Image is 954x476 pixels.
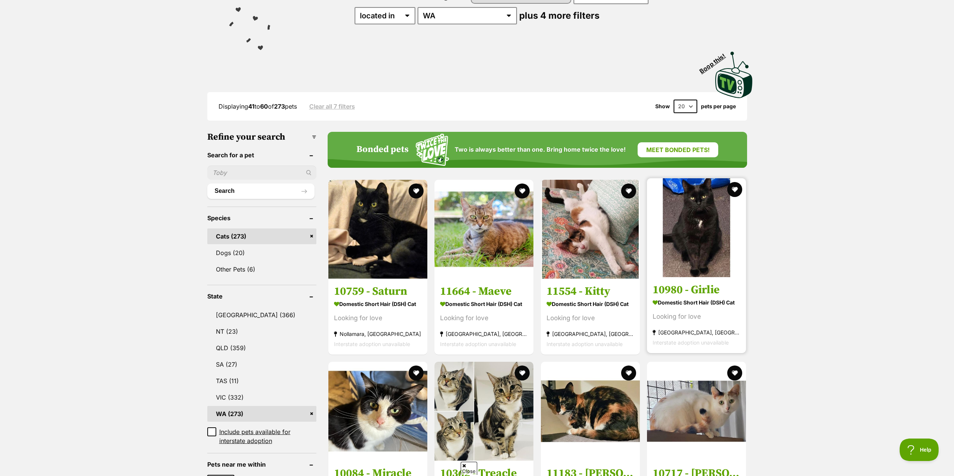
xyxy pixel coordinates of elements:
strong: 60 [260,103,268,110]
img: 11664 - Maeve - Domestic Short Hair (DSH) Cat [434,180,533,279]
header: Pets near me within [207,461,317,468]
a: 11664 - Maeve Domestic Short Hair (DSH) Cat Looking for love [GEOGRAPHIC_DATA], [GEOGRAPHIC_DATA]... [434,279,533,355]
span: Include pets available for interstate adoption [219,427,317,445]
button: favourite [728,366,743,381]
span: Close [461,462,477,475]
img: 11554 - Kitty - Domestic Short Hair (DSH) Cat [541,180,640,279]
button: favourite [621,366,636,381]
button: favourite [621,184,636,198]
img: 10759 - Saturn - Domestic Short Hair (DSH) Cat [328,180,427,279]
button: favourite [409,184,424,198]
header: Species [207,215,317,221]
strong: Domestic Short Hair (DSH) Cat [440,298,528,309]
a: Include pets available for interstate adoption [207,427,317,445]
span: Interstate adoption unavailable [653,339,729,346]
a: WA (273) [207,406,317,422]
span: Interstate adoption unavailable [334,341,410,347]
a: [GEOGRAPHIC_DATA] (366) [207,307,317,323]
strong: 273 [274,103,285,110]
button: favourite [515,366,530,381]
span: Two is always better than one. Bring home twice the love! [455,146,626,153]
strong: Domestic Short Hair (DSH) Cat [334,298,422,309]
header: Search for a pet [207,152,317,158]
strong: [GEOGRAPHIC_DATA], [GEOGRAPHIC_DATA] [440,329,528,339]
strong: Nollamara, [GEOGRAPHIC_DATA] [334,329,422,339]
img: 11183 - Jasmine - Domestic Short Hair (DSH) Cat [541,362,640,461]
span: Show [655,103,670,109]
a: Dogs (20) [207,245,317,261]
h3: 10980 - Girlie [653,283,740,297]
a: 11554 - Kitty Domestic Short Hair (DSH) Cat Looking for love [GEOGRAPHIC_DATA], [GEOGRAPHIC_DATA]... [541,279,640,355]
div: Looking for love [334,313,422,323]
a: Meet bonded pets! [638,142,718,157]
div: Looking for love [440,313,528,323]
span: Boop this! [698,48,732,75]
a: Clear all 7 filters [309,103,355,110]
a: 10759 - Saturn Domestic Short Hair (DSH) Cat Looking for love Nollamara, [GEOGRAPHIC_DATA] Inters... [328,279,427,355]
strong: [GEOGRAPHIC_DATA], [GEOGRAPHIC_DATA] [653,327,740,337]
span: Displaying to of pets [219,103,297,110]
span: Interstate adoption unavailable [547,341,623,347]
button: favourite [409,366,424,381]
button: favourite [515,184,530,198]
a: Other Pets (6) [207,261,317,277]
strong: Domestic Short Hair (DSH) Cat [653,297,740,308]
span: plus 4 more filters [519,10,599,21]
img: PetRescue TV logo [715,52,753,98]
img: Squiggle [416,134,449,166]
img: 10084 - Miracle - Domestic Short Hair (DSH) Cat [328,362,427,461]
label: pets per page [701,103,736,109]
h3: 10759 - Saturn [334,284,422,298]
a: TAS (11) [207,373,317,389]
img: 10362 - Treacle - Domestic Short Hair (DSH) Cat [434,362,533,461]
strong: 41 [248,103,255,110]
a: QLD (359) [207,340,317,356]
div: Looking for love [653,312,740,322]
a: 10980 - Girlie Domestic Short Hair (DSH) Cat Looking for love [GEOGRAPHIC_DATA], [GEOGRAPHIC_DATA... [647,277,746,353]
img: 10980 - Girlie - Domestic Short Hair (DSH) Cat [647,178,746,277]
a: Cats (273) [207,228,317,244]
img: 10717 - Elsa - Domestic Short Hair (DSH) Cat [647,362,746,461]
button: Search [207,184,315,198]
a: NT (23) [207,324,317,339]
header: State [207,293,317,300]
h4: Bonded pets [356,145,409,155]
input: Toby [207,166,317,180]
button: favourite [728,182,743,197]
strong: [GEOGRAPHIC_DATA], [GEOGRAPHIC_DATA] [547,329,634,339]
strong: Domestic Short Hair (DSH) Cat [547,298,634,309]
div: Looking for love [547,313,634,323]
span: Interstate adoption unavailable [440,341,516,347]
a: SA (27) [207,357,317,372]
iframe: Help Scout Beacon - Open [900,439,939,461]
h3: 11664 - Maeve [440,284,528,298]
a: Boop this! [715,45,753,100]
h3: Refine your search [207,132,317,142]
h3: 11554 - Kitty [547,284,634,298]
a: VIC (332) [207,389,317,405]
